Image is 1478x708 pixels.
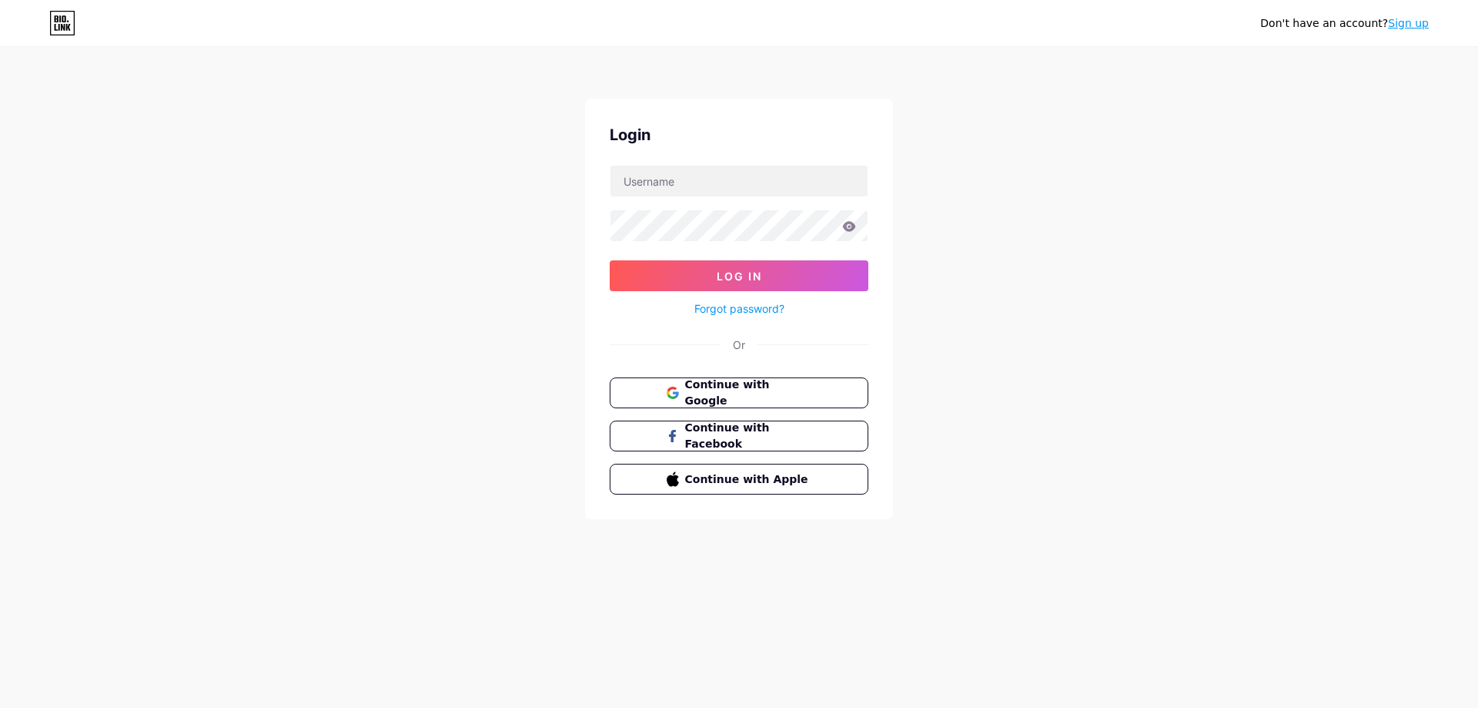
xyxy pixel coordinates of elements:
[610,464,868,495] button: Continue with Apple
[685,471,812,488] span: Continue with Apple
[610,421,868,451] button: Continue with Facebook
[610,166,868,196] input: Username
[610,123,868,146] div: Login
[610,377,868,408] button: Continue with Google
[685,377,812,409] span: Continue with Google
[1388,17,1429,29] a: Sign up
[694,300,784,317] a: Forgot password?
[717,270,762,283] span: Log In
[733,337,745,353] div: Or
[610,260,868,291] button: Log In
[685,420,812,452] span: Continue with Facebook
[1260,15,1429,32] div: Don't have an account?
